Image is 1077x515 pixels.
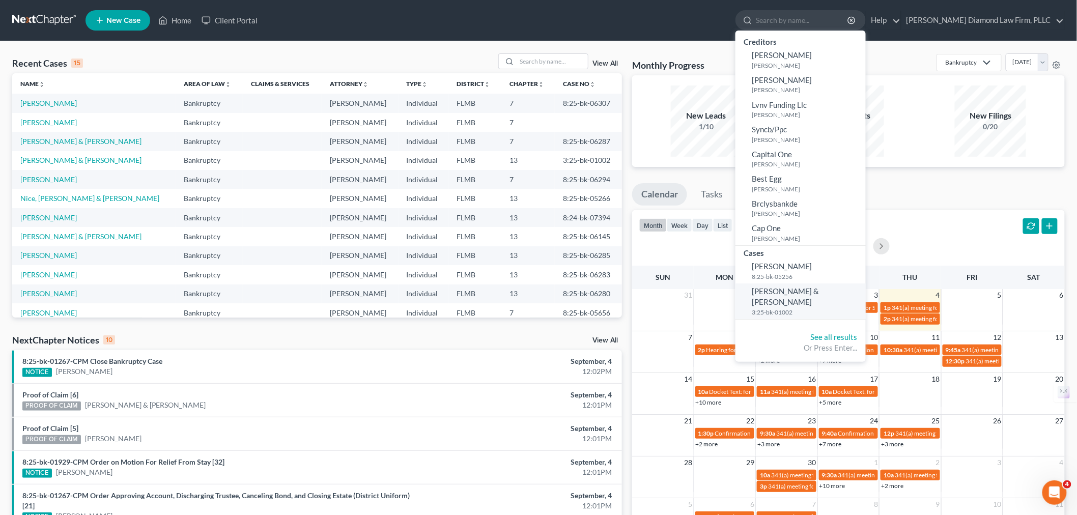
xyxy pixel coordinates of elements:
td: [PERSON_NAME] [322,151,399,170]
button: day [692,218,713,232]
td: Bankruptcy [176,208,243,227]
span: 341(a) meeting for [PERSON_NAME] [771,388,869,395]
span: Confirmation hearing for [PERSON_NAME] [715,430,831,437]
span: 10 [869,331,879,344]
span: 341(a) meeting for [PERSON_NAME] [838,471,937,479]
a: [PERSON_NAME] [20,270,77,279]
span: 31 [684,289,694,301]
span: 9:40a [822,430,837,437]
td: FLMB [449,227,501,246]
a: [PERSON_NAME] & [PERSON_NAME] [20,137,141,146]
span: 10a [698,388,708,395]
td: [PERSON_NAME] [322,246,399,265]
small: 3:25-bk-01002 [752,308,863,317]
button: month [639,218,667,232]
span: Sat [1028,273,1040,281]
span: 11 [931,331,941,344]
a: 8:25-bk-01267-CPM Order Approving Account, Discharging Trustee, Canceling Bond, and Closing Estat... [22,491,410,510]
td: 8:25-bk-05656 [555,303,622,322]
a: [PERSON_NAME][PERSON_NAME] [735,72,866,97]
i: unfold_more [589,81,596,88]
small: [PERSON_NAME] [752,160,863,168]
span: 10a [760,471,770,479]
button: list [713,218,732,232]
td: 7 [501,132,555,151]
a: [PERSON_NAME] [20,99,77,107]
a: Help [866,11,900,30]
span: 22 [745,415,755,427]
a: [PERSON_NAME] [85,434,141,444]
span: [PERSON_NAME] [752,75,812,84]
a: Calendar [632,183,687,206]
td: Bankruptcy [176,284,243,303]
a: Case Nounfold_more [563,80,596,88]
td: [PERSON_NAME] [322,170,399,189]
div: 12:01PM [422,434,612,444]
span: Best Egg [752,174,782,183]
td: FLMB [449,189,501,208]
span: 24 [869,415,879,427]
i: unfold_more [422,81,428,88]
div: Creditors [735,35,866,47]
div: 0/20 [955,122,1026,132]
span: Capital One [752,150,792,159]
a: +3 more [881,440,903,448]
td: FLMB [449,208,501,227]
td: FLMB [449,113,501,132]
a: 8:25-bk-01267-CPM Close Bankruptcy Case [22,357,162,365]
td: 13 [501,208,555,227]
a: Proof of Claim [6] [22,390,78,399]
span: Fri [967,273,977,281]
span: 4 [935,289,941,301]
a: [PERSON_NAME] Diamond Law Firm, PLLC [901,11,1064,30]
span: 1p [884,304,891,311]
a: Typeunfold_more [407,80,428,88]
span: 6 [749,498,755,510]
a: [PERSON_NAME] & [PERSON_NAME] [20,232,141,241]
td: 13 [501,246,555,265]
td: 13 [501,189,555,208]
div: September, 4 [422,356,612,366]
td: FLMB [449,265,501,284]
span: 341(a) meeting for [PERSON_NAME] [768,482,866,490]
span: Hearing for [PERSON_NAME] [706,346,786,354]
input: Search by name... [756,11,849,30]
td: 8:25-bk-06145 [555,227,622,246]
span: 11a [760,388,770,395]
small: 8:25-bk-05256 [752,272,863,281]
td: Bankruptcy [176,94,243,112]
div: September, 4 [422,423,612,434]
span: 17 [869,373,879,385]
td: 7 [501,113,555,132]
span: 10a [822,388,832,395]
td: [PERSON_NAME] [322,265,399,284]
button: week [667,218,692,232]
span: 9:30a [760,430,775,437]
span: 23 [807,415,817,427]
td: Individual [399,208,449,227]
span: 341(a) meeting for [PERSON_NAME] [892,304,990,311]
span: 26 [993,415,1003,427]
td: Individual [399,303,449,322]
span: 341(a) meeting for [PERSON_NAME] [895,471,993,479]
td: 13 [501,151,555,170]
a: +2 more [881,482,903,490]
td: [PERSON_NAME] [322,189,399,208]
a: +3 more [757,440,780,448]
td: 7 [501,170,555,189]
a: [PERSON_NAME] [56,366,112,377]
div: 12:01PM [422,501,612,511]
td: FLMB [449,170,501,189]
td: Individual [399,113,449,132]
small: [PERSON_NAME] [752,234,863,243]
a: [PERSON_NAME] [56,467,112,477]
td: 8:25-bk-06283 [555,265,622,284]
td: FLMB [449,94,501,112]
span: 6 [1059,289,1065,301]
span: 3p [760,482,767,490]
a: Client Portal [196,11,263,30]
span: 10 [993,498,1003,510]
td: Individual [399,132,449,151]
td: 8:25-bk-06285 [555,246,622,265]
a: Best Egg[PERSON_NAME] [735,171,866,196]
